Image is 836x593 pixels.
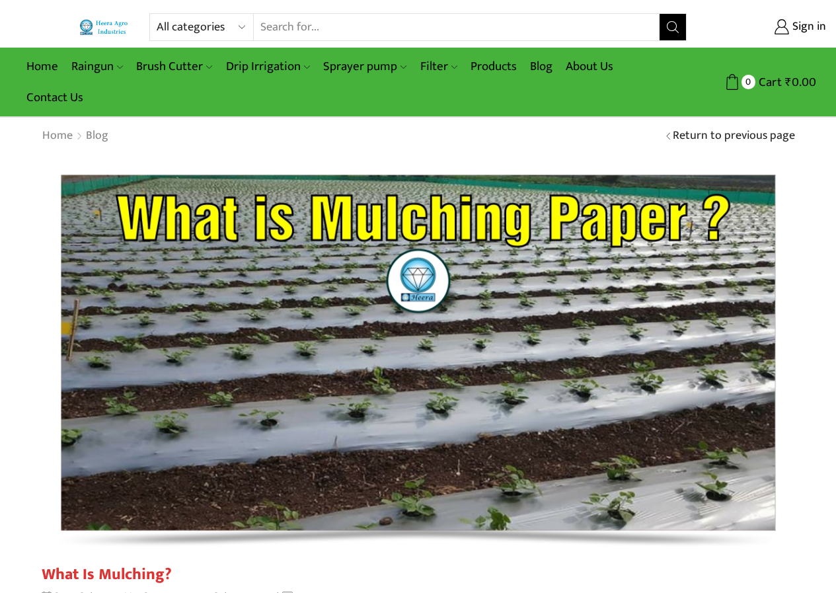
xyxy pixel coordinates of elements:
[65,51,130,82] a: Raingun
[20,82,90,113] a: Contact Us
[317,51,413,82] a: Sprayer pump
[523,51,559,82] a: Blog
[254,14,660,40] input: Search for...
[789,19,826,36] span: Sign in
[464,51,523,82] a: Products
[785,72,792,93] span: ₹
[559,51,620,82] a: About Us
[700,70,816,95] a: 0 Cart ₹0.00
[673,128,795,145] a: Return to previous page
[785,72,816,93] bdi: 0.00
[219,51,317,82] a: Drip Irrigation
[42,565,795,584] h2: What Is Mulching?
[85,128,109,145] a: Blog
[414,51,464,82] a: Filter
[706,15,826,39] a: Sign in
[660,14,686,40] button: Search button
[741,75,755,89] span: 0
[755,73,782,91] span: Cart
[42,128,73,145] a: Home
[130,51,219,82] a: Brush Cutter
[20,51,65,82] a: Home
[42,155,795,551] img: What is mulching?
